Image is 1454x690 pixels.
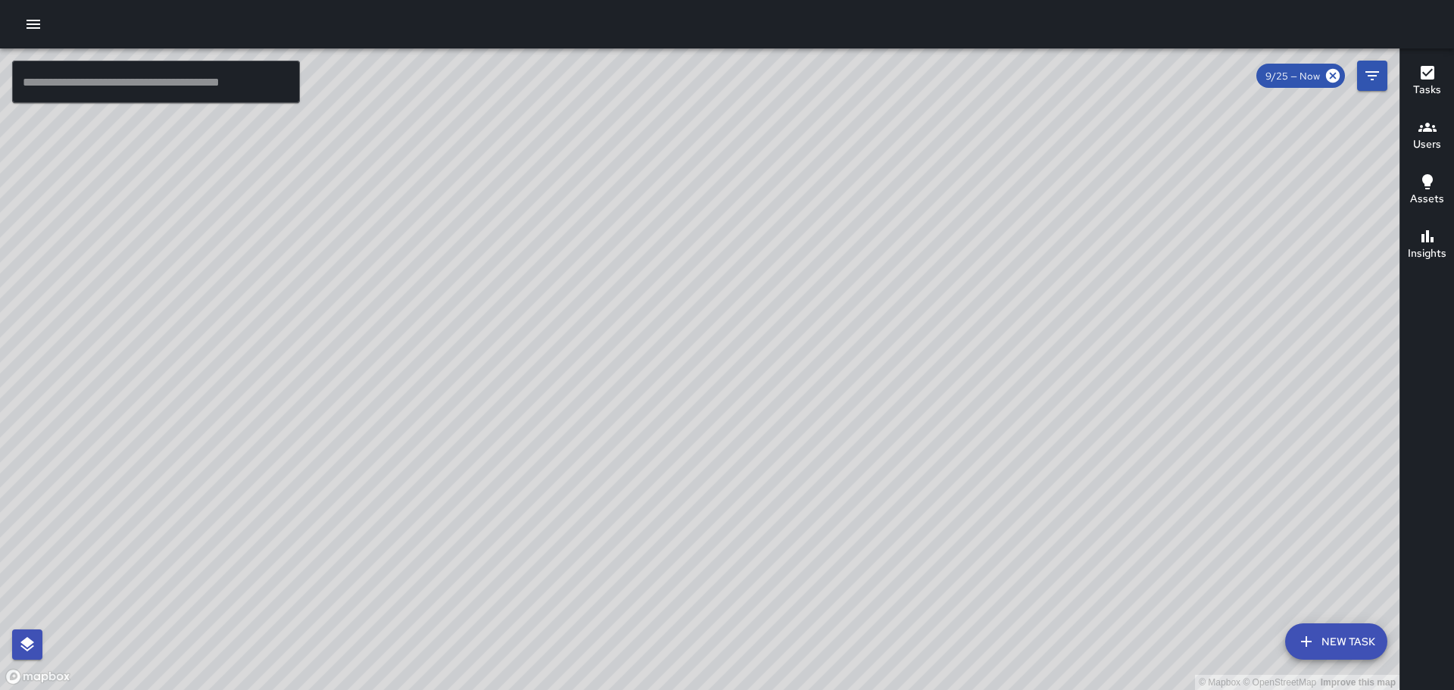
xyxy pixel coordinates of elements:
button: Users [1400,109,1454,164]
button: Insights [1400,218,1454,273]
button: New Task [1285,623,1387,660]
button: Tasks [1400,55,1454,109]
h6: Tasks [1413,82,1441,98]
button: Assets [1400,164,1454,218]
span: 9/25 — Now [1256,70,1329,83]
h6: Users [1413,136,1441,153]
div: 9/25 — Now [1256,64,1345,88]
h6: Insights [1408,245,1446,262]
h6: Assets [1410,191,1444,208]
button: Filters [1357,61,1387,91]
